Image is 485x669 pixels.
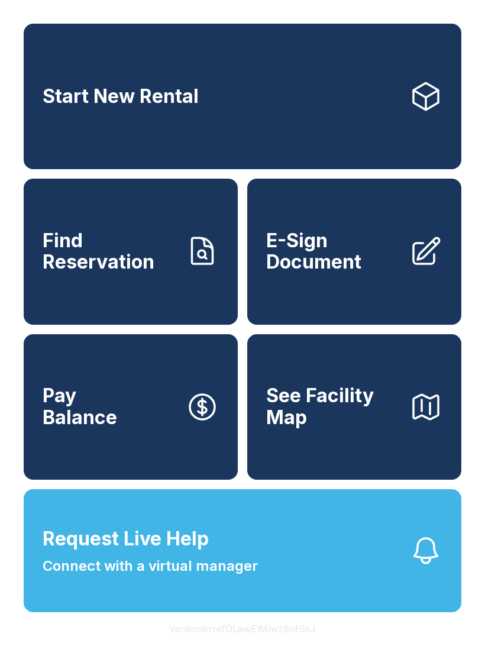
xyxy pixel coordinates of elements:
span: Find Reservation [43,230,176,273]
a: Find Reservation [24,179,238,324]
span: Pay Balance [43,385,117,428]
span: Request Live Help [43,525,209,553]
a: E-Sign Document [247,179,461,324]
button: Request Live HelpConnect with a virtual manager [24,489,461,612]
span: Connect with a virtual manager [43,555,258,577]
button: PayBalance [24,334,238,480]
span: Start New Rental [43,86,199,108]
button: VersionkrrefDLawElMlwz8nfSsJ [160,612,325,645]
span: E-Sign Document [266,230,400,273]
span: See Facility Map [266,385,400,428]
button: See Facility Map [247,334,461,480]
a: Start New Rental [24,24,461,169]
